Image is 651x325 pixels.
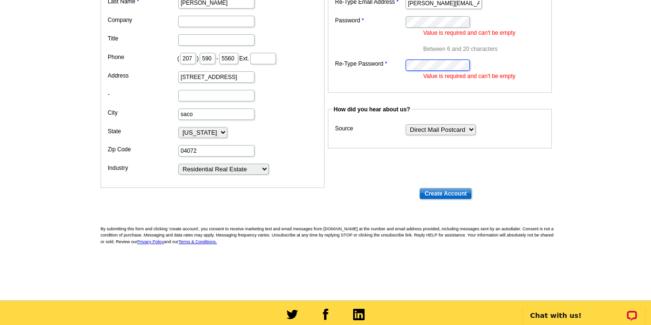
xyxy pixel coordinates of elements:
[108,127,177,136] label: State
[423,45,547,53] p: Between 6 and 20 characters
[108,34,177,43] label: Title
[108,71,177,80] label: Address
[108,90,177,98] label: -
[108,164,177,172] label: Industry
[423,29,547,37] li: Value is required and can't be empty
[137,239,164,244] a: Privacy Policy
[108,108,177,117] label: City
[101,226,558,246] p: By submitting this form and clicking 'create account', you consent to receive marketing text and ...
[108,53,177,61] label: Phone
[108,145,177,154] label: Zip Code
[108,16,177,24] label: Company
[419,188,472,199] input: Create Account
[105,50,320,65] dd: ( ) - Ext.
[333,105,411,114] legend: How did you hear about us?
[517,295,651,325] iframe: LiveChat chat widget
[335,59,405,68] label: Re-Type Password
[335,16,405,25] label: Password
[423,72,547,80] li: Value is required and can't be empty
[179,239,217,244] a: Terms & Conditions.
[335,124,405,133] label: Source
